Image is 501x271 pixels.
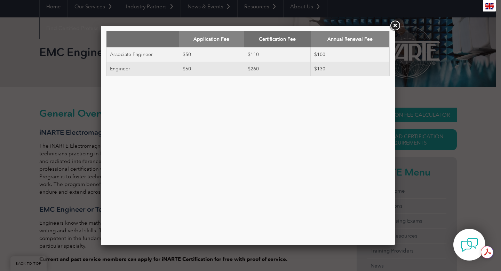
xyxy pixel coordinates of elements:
[311,31,390,47] th: Annual Renewal Fee
[485,3,494,9] img: en
[389,20,401,32] a: Close
[461,236,478,254] img: contact-chat.png
[179,31,244,47] th: Application Fee
[311,62,390,76] td: $130
[244,47,310,62] td: $110
[244,31,310,47] th: Certification Fee
[179,47,244,62] td: $50
[311,47,390,62] td: $100
[179,62,244,76] td: $50
[244,62,310,76] td: $260
[106,47,179,62] td: Associate Engineer
[106,62,179,76] td: Engineer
